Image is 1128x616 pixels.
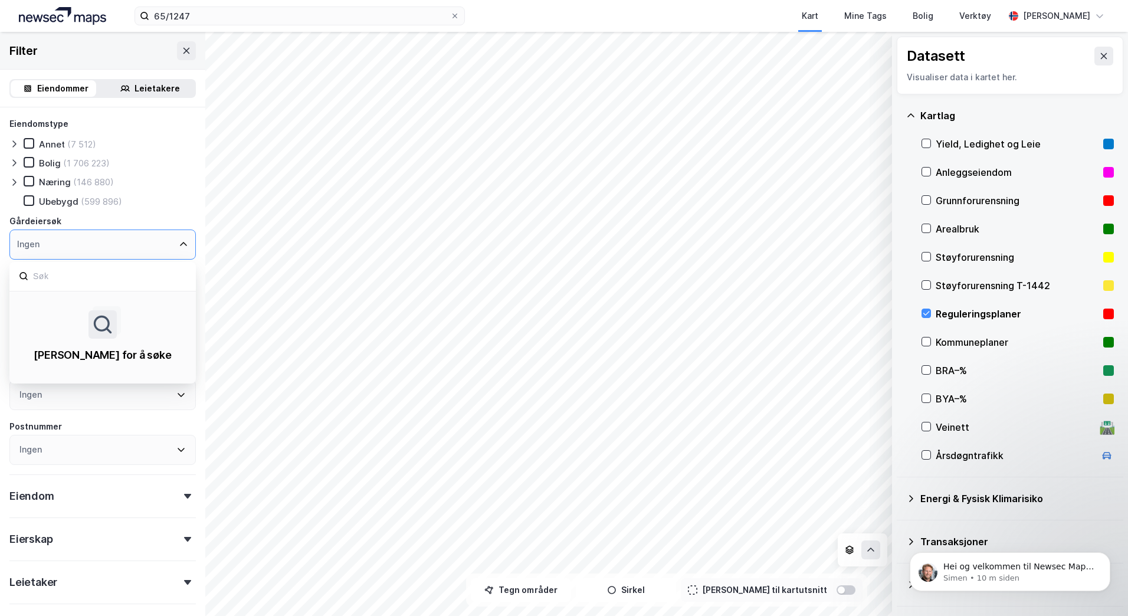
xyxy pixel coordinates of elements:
[936,137,1099,151] div: Yield, Ledighet og Leie
[39,158,61,169] div: Bolig
[9,41,38,60] div: Filter
[576,578,676,602] button: Sirkel
[73,176,114,188] div: (146 880)
[19,388,42,402] div: Ingen
[9,489,54,503] div: Eiendom
[913,9,933,23] div: Bolig
[802,9,818,23] div: Kart
[39,196,78,207] div: Ubebygd
[63,158,110,169] div: (1 706 223)
[1099,420,1115,435] div: 🛣️
[19,7,106,25] img: logo.a4113a55bc3d86da70a041830d287a7e.svg
[39,139,65,150] div: Annet
[936,278,1099,293] div: Støyforurensning T-1442
[920,492,1114,506] div: Energi & Fysisk Klimarisiko
[936,307,1099,321] div: Reguleringsplaner
[892,527,1128,610] iframe: Intercom notifications melding
[936,363,1099,378] div: BRA–%
[907,70,1113,84] div: Visualiser data i kartet her.
[844,9,887,23] div: Mine Tags
[135,81,180,96] div: Leietakere
[67,139,96,150] div: (7 512)
[936,420,1095,434] div: Veinett
[936,250,1099,264] div: Støyforurensning
[702,583,827,597] div: [PERSON_NAME] til kartutsnitt
[920,109,1114,123] div: Kartlag
[9,420,62,434] div: Postnummer
[936,165,1099,179] div: Anleggseiendom
[936,222,1099,236] div: Arealbruk
[17,237,40,251] div: Ingen
[471,578,571,602] button: Tegn områder
[936,194,1099,208] div: Grunnforurensning
[37,81,88,96] div: Eiendommer
[936,392,1099,406] div: BYA–%
[9,532,53,546] div: Eierskap
[9,117,68,131] div: Eiendomstype
[9,575,57,589] div: Leietaker
[907,47,965,65] div: Datasett
[9,214,61,228] div: Gårdeiersøk
[936,335,1099,349] div: Kommuneplaner
[959,9,991,23] div: Verktøy
[936,448,1095,463] div: Årsdøgntrafikk
[39,176,71,188] div: Næring
[19,443,42,457] div: Ingen
[149,7,450,25] input: Søk på adresse, matrikkel, gårdeiere, leietakere eller personer
[81,196,122,207] div: (599 896)
[1023,9,1090,23] div: [PERSON_NAME]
